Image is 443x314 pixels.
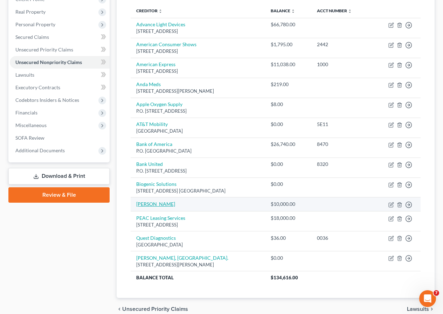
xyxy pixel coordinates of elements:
[317,8,352,13] a: Acct Number unfold_more
[117,306,188,312] button: chevron_left Unsecured Priority Claims
[136,255,228,261] a: [PERSON_NAME], [GEOGRAPHIC_DATA].
[117,306,122,312] i: chevron_left
[136,222,259,228] div: [STREET_ADDRESS]
[15,110,37,116] span: Financials
[271,41,306,48] div: $1,795.00
[15,72,34,78] span: Lawsuits
[15,59,82,65] span: Unsecured Nonpriority Claims
[271,275,298,280] span: $134,616.00
[136,88,259,95] div: [STREET_ADDRESS][PERSON_NAME]
[317,161,366,168] div: 8320
[271,61,306,68] div: $11,038.00
[136,28,259,35] div: [STREET_ADDRESS]
[136,121,168,127] a: AT&T Mobility
[317,121,366,128] div: 5E11
[15,84,60,90] span: Executory Contracts
[136,261,259,268] div: [STREET_ADDRESS][PERSON_NAME]
[136,101,182,107] a: Apple Oxygen Supply
[10,81,110,94] a: Executory Contracts
[271,254,306,261] div: $0.00
[10,56,110,69] a: Unsecured Nonpriority Claims
[136,181,176,187] a: Biogenic Solutions
[136,215,185,221] a: PEAC Leasing Services
[136,48,259,55] div: [STREET_ADDRESS]
[271,201,306,208] div: $10,000.00
[131,271,265,284] th: Balance Total
[15,47,73,53] span: Unsecured Priority Claims
[271,235,306,242] div: $36.00
[136,188,259,194] div: [STREET_ADDRESS] [GEOGRAPHIC_DATA]
[136,108,259,114] div: P.O. [STREET_ADDRESS]
[122,306,188,312] span: Unsecured Priority Claims
[136,128,259,134] div: [GEOGRAPHIC_DATA]
[15,9,46,15] span: Real Property
[271,8,295,13] a: Balance unfold_more
[271,161,306,168] div: $0.00
[271,181,306,188] div: $0.00
[271,121,306,128] div: $0.00
[434,290,439,296] span: 7
[291,9,295,13] i: unfold_more
[136,61,175,67] a: American Express
[136,8,162,13] a: Creditor unfold_more
[419,290,436,307] iframe: Intercom live chat
[158,9,162,13] i: unfold_more
[10,31,110,43] a: Secured Claims
[136,201,175,207] a: [PERSON_NAME]
[136,148,259,154] div: P.O. [GEOGRAPHIC_DATA]
[317,41,366,48] div: 2442
[271,81,306,88] div: $219.00
[136,168,259,174] div: P.O. [STREET_ADDRESS]
[15,135,44,141] span: SOFA Review
[407,306,429,312] span: Lawsuits
[429,306,435,312] i: chevron_right
[271,141,306,148] div: $26,740.00
[8,187,110,203] a: Review & File
[271,21,306,28] div: $66,780.00
[317,235,366,242] div: 0036
[15,21,55,27] span: Personal Property
[271,215,306,222] div: $18,000.00
[271,101,306,108] div: $8.00
[136,161,163,167] a: Bank United
[10,132,110,144] a: SOFA Review
[317,61,366,68] div: 1000
[15,97,79,103] span: Codebtors Insiders & Notices
[8,168,110,184] a: Download & Print
[136,21,185,27] a: Advance Light Devices
[136,81,161,87] a: Anda Meds
[136,68,259,75] div: [STREET_ADDRESS]
[136,242,259,248] div: [GEOGRAPHIC_DATA]
[317,141,366,148] div: 8470
[10,43,110,56] a: Unsecured Priority Claims
[10,69,110,81] a: Lawsuits
[407,306,435,312] button: Lawsuits chevron_right
[136,141,172,147] a: Bank of America
[348,9,352,13] i: unfold_more
[136,235,176,241] a: Quest Diagnostics
[15,34,49,40] span: Secured Claims
[15,147,65,153] span: Additional Documents
[15,122,47,128] span: Miscellaneous
[136,41,196,47] a: American Consumer Shows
